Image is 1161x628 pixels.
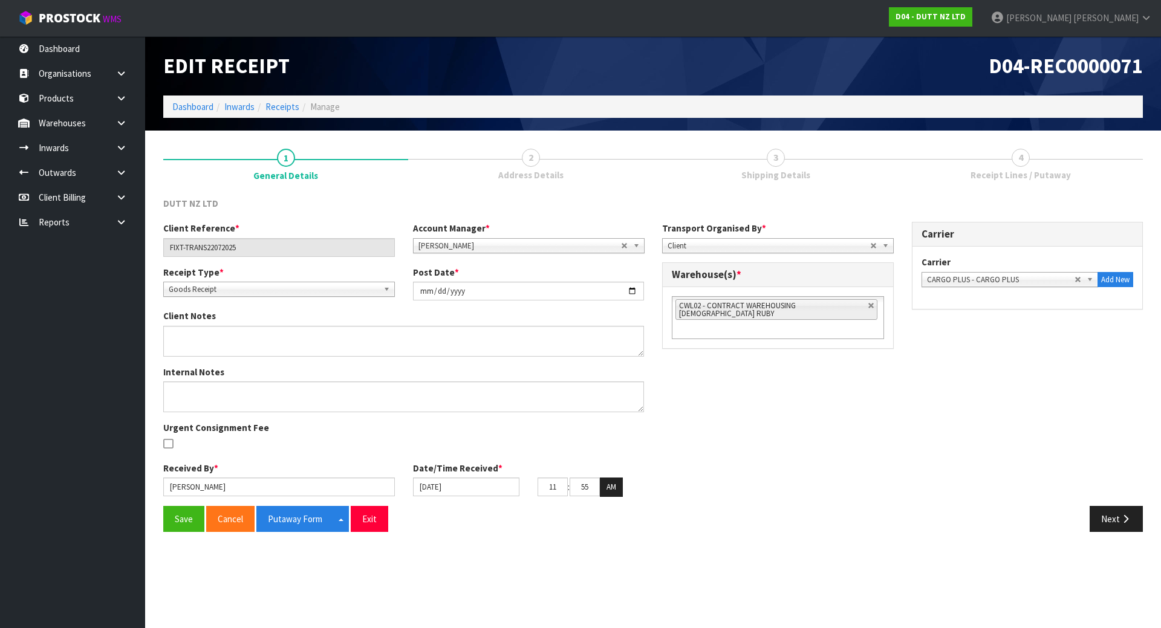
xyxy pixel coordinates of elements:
input: MM [570,477,600,496]
a: Dashboard [172,101,213,112]
input: Date/Time received [413,477,519,496]
span: CWL02 - CONTRACT WAREHOUSING [DEMOGRAPHIC_DATA] RUBY [679,300,796,319]
label: Account Manager [413,222,490,235]
input: Client Reference [163,238,395,257]
span: [PERSON_NAME] [418,239,621,253]
button: Next [1090,506,1143,532]
span: ProStock [39,10,100,26]
span: Manage [310,101,340,112]
span: [PERSON_NAME] [1006,12,1072,24]
button: Exit [351,506,388,532]
label: Receipt Type [163,266,224,279]
img: cube-alt.png [18,10,33,25]
span: CARGO PLUS - CARGO PLUS [927,273,1075,287]
span: Receipt Lines / Putaway [971,169,1071,181]
span: Client [668,239,870,253]
label: Internal Notes [163,366,224,378]
label: Urgent Consignment Fee [163,421,269,434]
small: WMS [103,13,122,25]
label: Transport Organised By [662,222,766,235]
span: General Details [163,188,1143,541]
label: Date/Time Received [413,462,502,474]
input: HH [538,477,568,496]
span: Edit Receipt [163,53,290,79]
span: 1 [277,149,295,167]
a: Inwards [224,101,255,112]
button: AM [600,477,623,497]
label: Received By [163,462,218,474]
span: 2 [522,149,540,167]
button: Putaway Form [256,506,334,532]
strong: D04 - DUTT NZ LTD [896,11,966,22]
span: D04-REC0000071 [989,53,1143,79]
span: 3 [767,149,785,167]
span: [PERSON_NAME] [1073,12,1139,24]
span: Goods Receipt [169,282,379,297]
a: Receipts [265,101,299,112]
span: DUTT NZ LTD [163,198,218,209]
label: Client Notes [163,309,216,322]
h3: Carrier [922,228,1134,240]
span: Address Details [498,169,564,181]
label: Client Reference [163,222,239,235]
h3: Warehouse(s) [672,269,884,280]
a: D04 - DUTT NZ LTD [889,7,972,27]
span: Shipping Details [741,169,810,181]
td: : [568,477,570,497]
span: General Details [253,169,318,182]
button: Save [163,506,204,532]
label: Carrier [922,256,951,268]
button: Cancel [206,506,255,532]
button: Add New [1098,272,1133,288]
span: 4 [1012,149,1030,167]
label: Post Date [413,266,459,279]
